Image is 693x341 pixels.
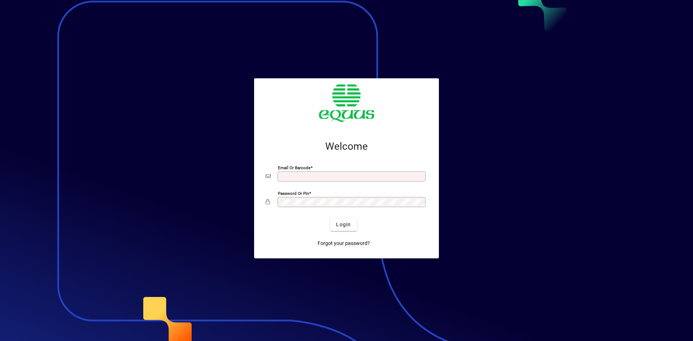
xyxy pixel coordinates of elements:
h2: Welcome [266,140,427,153]
span: Forgot your password? [318,240,370,247]
mat-label: Password or Pin [278,191,309,196]
span: Login [336,221,351,228]
button: Login [330,218,357,231]
a: Forgot your password? [315,237,373,250]
mat-label: Email or Barcode [278,165,310,170]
